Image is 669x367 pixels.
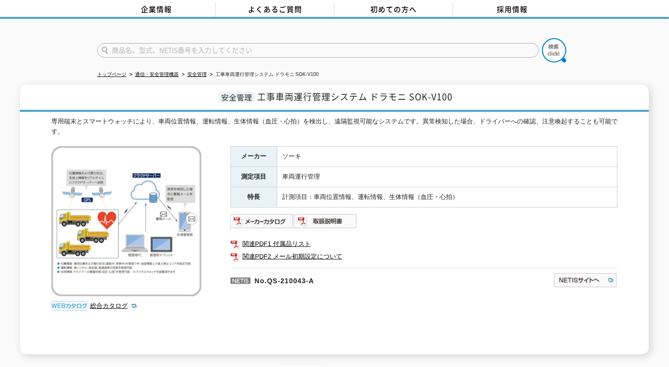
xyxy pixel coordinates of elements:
img: NETISサイトへ [553,273,618,288]
a: 関連PDF1 付属品リスト [230,238,618,250]
a: 採用情報 [453,2,572,17]
a: 初めての方へ [334,2,453,17]
span: 安全管理 [219,92,255,103]
th: メーカー [231,147,277,167]
img: 工事車両運行管理システム ドラモニ SOK-V100 [51,146,201,296]
img: メーカーカタログ [230,214,294,229]
a: 安全管理 [187,72,207,77]
a: 取扱説明書 [294,220,357,227]
a: トップページ [97,72,126,77]
td: 計測項目：車両位置情報、運転情報、生体情報（血圧・心拍） [277,187,618,208]
a: 通信・安全管理機器 [135,72,179,77]
span: 工事車両運行管理システム ドラモニ SOK-V100 [257,90,453,103]
th: 特長 [231,187,277,208]
li: 工事車両運行管理システム ドラモニ SOK-V100 [208,70,319,80]
td: ソーキ [277,147,618,167]
img: 取扱説明書 [294,214,357,229]
th: 測定項目 [231,167,277,187]
p: No.QS-210043-A [230,268,460,291]
a: よくあるご質問 [216,2,334,17]
td: 車両運行管理 [277,167,618,187]
a: メーカーカタログ [230,220,294,227]
input: 商品名、型式、NETIS番号を入力してください [97,43,539,58]
a: 関連PDF2 メール初期設定について [230,250,618,263]
img: webカタログ [51,301,88,311]
img: btn_search.png [542,38,566,62]
span: 初めての方へ [371,4,417,15]
div: 専用端末とスマートウォッチにより、車両位置情報、運転情報、生体情報（血圧・心拍）を検出し、遠隔監視可能なシステムです。異常検知した場合、ドライバーへの確認、注意喚起することも可能です。 [51,117,618,137]
a: 企業情報 [97,2,216,17]
a: 総合カタログ [90,302,137,309]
